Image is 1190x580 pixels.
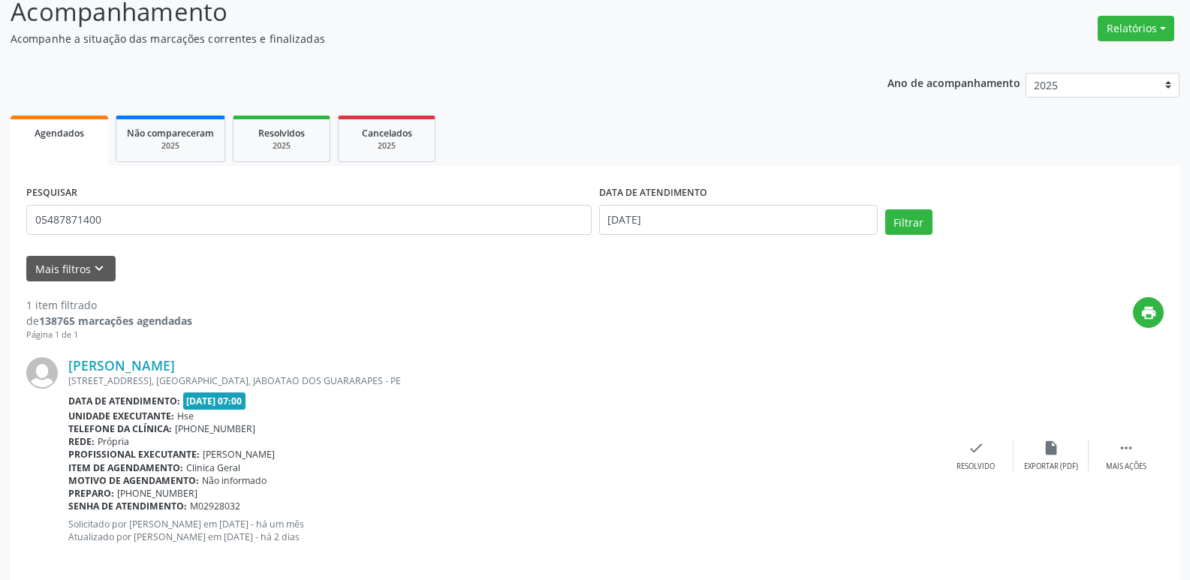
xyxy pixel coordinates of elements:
[68,422,172,435] b: Telefone da clínica:
[68,395,180,407] b: Data de atendimento:
[175,422,255,435] span: [PHONE_NUMBER]
[35,127,84,140] span: Agendados
[68,518,938,543] p: Solicitado por [PERSON_NAME] em [DATE] - há um mês Atualizado por [PERSON_NAME] em [DATE] - há 2 ...
[1118,440,1134,456] i: 
[599,205,878,235] input: Selecione um intervalo
[957,461,995,472] div: Resolvido
[887,73,1020,92] p: Ano de acompanhamento
[127,140,214,152] div: 2025
[68,500,187,512] b: Senha de atendimento:
[1098,16,1174,41] button: Relatórios
[885,209,932,235] button: Filtrar
[186,461,240,474] span: Clinica Geral
[26,182,77,205] label: PESQUISAR
[203,448,275,461] span: [PERSON_NAME]
[11,31,829,47] p: Acompanhe a situação das marcações correntes e finalizadas
[26,297,192,313] div: 1 item filtrado
[26,205,592,235] input: Nome, código do beneficiário ou CPF
[68,435,95,448] b: Rede:
[98,435,129,448] span: Própria
[1133,297,1164,328] button: print
[26,256,116,282] button: Mais filtroskeyboard_arrow_down
[117,487,197,500] span: [PHONE_NUMBER]
[183,392,246,410] span: [DATE] 07:00
[68,487,114,500] b: Preparo:
[349,140,424,152] div: 2025
[1043,440,1059,456] i: insert_drive_file
[190,500,240,512] span: M02928032
[68,461,183,474] b: Item de agendamento:
[26,329,192,341] div: Página 1 de 1
[68,448,200,461] b: Profissional executante:
[68,474,199,487] b: Motivo de agendamento:
[202,474,267,487] span: Não informado
[68,374,938,387] div: [STREET_ADDRESS], [GEOGRAPHIC_DATA], JABOATAO DOS GUARARAPES - PE
[244,140,319,152] div: 2025
[68,357,175,374] a: [PERSON_NAME]
[362,127,412,140] span: Cancelados
[127,127,214,140] span: Não compareceram
[1106,461,1146,472] div: Mais ações
[1140,305,1157,321] i: print
[26,357,58,389] img: img
[68,410,174,422] b: Unidade executante:
[1024,461,1078,472] div: Exportar (PDF)
[599,182,707,205] label: DATA DE ATENDIMENTO
[968,440,984,456] i: check
[39,314,192,328] strong: 138765 marcações agendadas
[91,260,107,277] i: keyboard_arrow_down
[258,127,305,140] span: Resolvidos
[177,410,194,422] span: Hse
[26,313,192,329] div: de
